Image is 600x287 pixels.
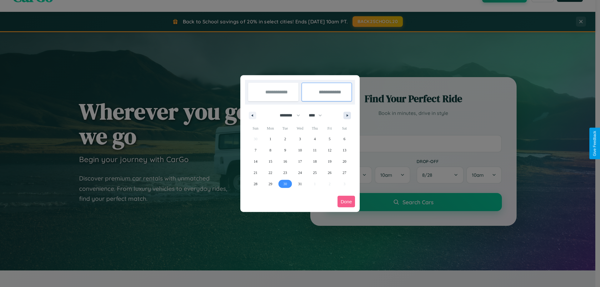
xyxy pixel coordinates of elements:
[292,167,307,178] button: 24
[313,156,317,167] span: 18
[278,167,292,178] button: 23
[248,145,263,156] button: 7
[292,156,307,167] button: 17
[263,133,277,145] button: 1
[292,178,307,190] button: 31
[337,167,352,178] button: 27
[328,156,332,167] span: 19
[299,133,301,145] span: 3
[283,156,287,167] span: 16
[278,178,292,190] button: 30
[322,145,337,156] button: 12
[298,167,302,178] span: 24
[263,123,277,133] span: Mon
[283,167,287,178] span: 23
[268,156,272,167] span: 15
[307,145,322,156] button: 11
[269,145,271,156] span: 8
[322,156,337,167] button: 19
[255,145,257,156] span: 7
[268,178,272,190] span: 29
[248,156,263,167] button: 14
[248,123,263,133] span: Sun
[269,133,271,145] span: 1
[322,167,337,178] button: 26
[278,145,292,156] button: 9
[248,167,263,178] button: 21
[307,167,322,178] button: 25
[337,123,352,133] span: Sat
[337,156,352,167] button: 20
[278,156,292,167] button: 16
[313,167,317,178] span: 25
[343,133,345,145] span: 6
[248,178,263,190] button: 28
[254,156,257,167] span: 14
[292,123,307,133] span: Wed
[342,156,346,167] span: 20
[313,145,317,156] span: 11
[307,156,322,167] button: 18
[328,145,332,156] span: 12
[322,123,337,133] span: Fri
[263,167,277,178] button: 22
[298,145,302,156] span: 10
[328,167,332,178] span: 26
[337,133,352,145] button: 6
[278,123,292,133] span: Tue
[337,145,352,156] button: 13
[298,156,302,167] span: 17
[307,133,322,145] button: 4
[284,133,286,145] span: 2
[283,178,287,190] span: 30
[292,145,307,156] button: 10
[592,131,597,156] div: Give Feedback
[342,145,346,156] span: 13
[284,145,286,156] span: 9
[254,178,257,190] span: 28
[314,133,316,145] span: 4
[342,167,346,178] span: 27
[263,178,277,190] button: 29
[329,133,331,145] span: 5
[298,178,302,190] span: 31
[307,123,322,133] span: Thu
[263,156,277,167] button: 15
[292,133,307,145] button: 3
[263,145,277,156] button: 8
[268,167,272,178] span: 22
[322,133,337,145] button: 5
[254,167,257,178] span: 21
[337,196,355,207] button: Done
[278,133,292,145] button: 2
